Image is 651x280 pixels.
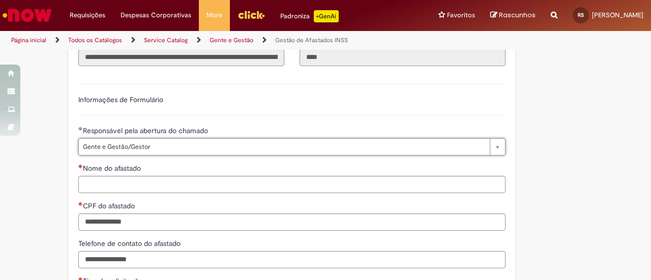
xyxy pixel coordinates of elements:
a: Gente e Gestão [210,36,253,44]
span: More [206,10,222,20]
span: Despesas Corporativas [121,10,191,20]
p: +GenAi [314,10,339,22]
a: Página inicial [11,36,46,44]
input: Título [78,49,284,66]
img: click_logo_yellow_360x200.png [238,7,265,22]
div: Padroniza [280,10,339,22]
span: CPF do afastado [83,201,137,210]
ul: Trilhas de página [8,31,426,50]
span: Responsável pela abertura do chamado [83,126,210,135]
a: Gestão de Afastados INSS [275,36,348,44]
span: RS [578,12,584,18]
span: Favoritos [447,10,475,20]
input: Nome do afastado [78,176,506,193]
img: ServiceNow [1,5,53,25]
a: Todos os Catálogos [68,36,122,44]
a: Rascunhos [490,11,536,20]
span: Necessários [78,164,83,168]
label: Informações de Formulário [78,95,163,104]
span: Obrigatório Preenchido [78,127,83,131]
span: [PERSON_NAME] [592,11,643,19]
span: Gente e Gestão/Gestor [83,139,485,155]
input: Telefone de contato do afastado [78,251,506,268]
span: Rascunhos [499,10,536,20]
span: Telefone de contato do afastado [78,239,183,248]
span: Nome do afastado [83,164,143,173]
span: Necessários [78,202,83,206]
a: Service Catalog [144,36,188,44]
input: Código da Unidade [300,49,506,66]
input: CPF do afastado [78,213,506,231]
span: Requisições [70,10,105,20]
